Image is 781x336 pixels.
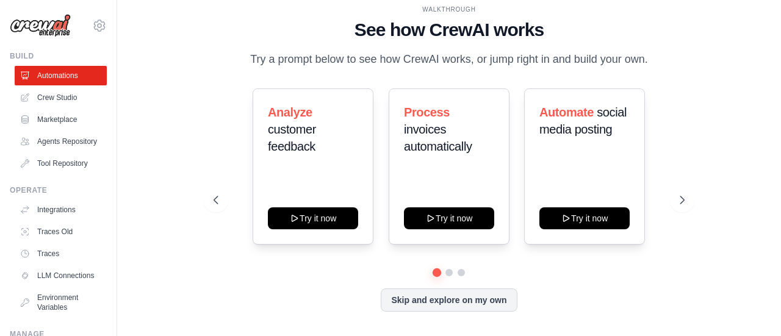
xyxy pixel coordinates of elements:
[244,51,654,68] p: Try a prompt below to see how CrewAI works, or jump right in and build your own.
[268,123,316,153] span: customer feedback
[15,132,107,151] a: Agents Repository
[404,105,450,119] span: Process
[15,288,107,317] a: Environment Variables
[15,66,107,85] a: Automations
[10,51,107,61] div: Build
[214,19,684,41] h1: See how CrewAI works
[381,288,517,312] button: Skip and explore on my own
[539,207,630,229] button: Try it now
[15,200,107,220] a: Integrations
[539,105,594,119] span: Automate
[15,88,107,107] a: Crew Studio
[404,207,494,229] button: Try it now
[404,123,472,153] span: invoices automatically
[15,222,107,241] a: Traces Old
[10,185,107,195] div: Operate
[268,207,358,229] button: Try it now
[539,105,627,136] span: social media posting
[10,14,71,37] img: Logo
[214,5,684,14] div: WALKTHROUGH
[15,266,107,285] a: LLM Connections
[268,105,312,119] span: Analyze
[15,110,107,129] a: Marketplace
[15,154,107,173] a: Tool Repository
[15,244,107,263] a: Traces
